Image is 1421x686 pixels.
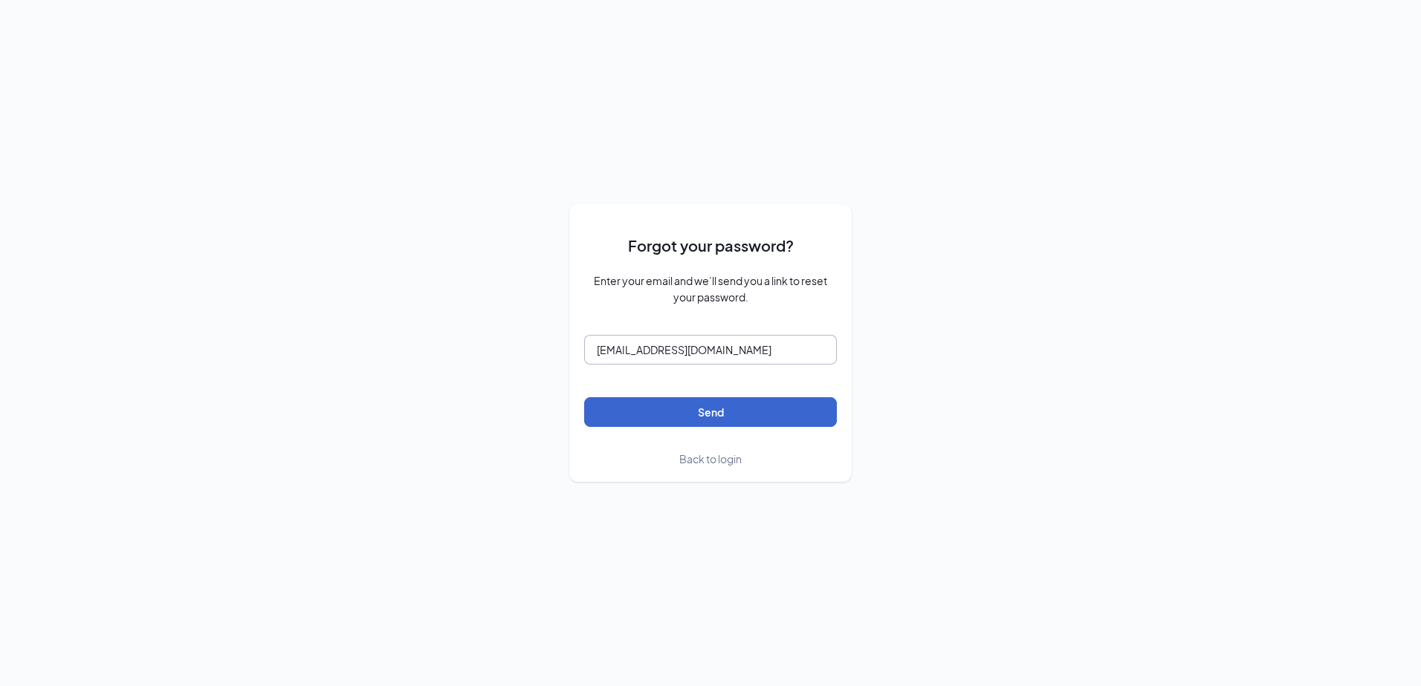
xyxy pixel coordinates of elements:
[679,451,742,467] a: Back to login
[584,397,837,427] button: Send
[628,234,794,257] span: Forgot your password?
[584,272,837,305] span: Enter your email and we’ll send you a link to reset your password.
[679,452,742,465] span: Back to login
[584,335,837,365] input: Email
